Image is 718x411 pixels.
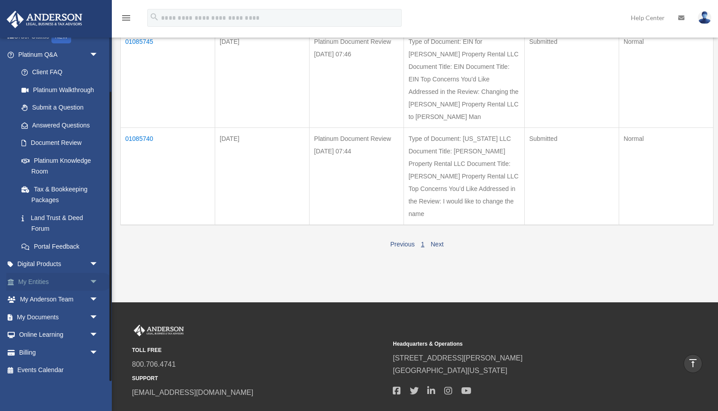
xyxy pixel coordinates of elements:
td: Submitted [524,127,619,225]
td: Normal [619,127,713,225]
span: arrow_drop_down [89,308,107,326]
a: Previous [390,241,414,248]
a: Digital Productsarrow_drop_down [6,255,112,273]
i: vertical_align_top [688,358,698,369]
a: Platinum Walkthrough [13,81,107,99]
span: arrow_drop_down [89,326,107,344]
a: Platinum Q&Aarrow_drop_down [6,46,107,64]
a: [GEOGRAPHIC_DATA][US_STATE] [393,367,507,374]
td: Platinum Document Review [DATE] 07:46 [310,30,404,127]
a: Online Learningarrow_drop_down [6,326,112,344]
a: Tax & Bookkeeping Packages [13,180,107,209]
i: search [149,12,159,22]
span: arrow_drop_down [89,46,107,64]
small: Headquarters & Operations [393,339,647,349]
a: Events Calendar [6,361,112,379]
a: My Anderson Teamarrow_drop_down [6,291,112,309]
td: [DATE] [215,127,310,225]
a: Submit a Question [13,99,107,117]
span: arrow_drop_down [89,343,107,362]
a: My Entitiesarrow_drop_down [6,273,112,291]
a: Client FAQ [13,64,107,81]
a: [STREET_ADDRESS][PERSON_NAME] [393,354,523,362]
a: Platinum Knowledge Room [13,152,107,180]
small: TOLL FREE [132,346,387,355]
span: arrow_drop_down [89,273,107,291]
a: Land Trust & Deed Forum [13,209,107,237]
td: Normal [619,30,713,127]
small: SUPPORT [132,374,387,383]
a: Portal Feedback [13,237,107,255]
a: 800.706.4741 [132,360,176,368]
a: Answered Questions [13,116,103,134]
td: Submitted [524,30,619,127]
a: 1 [421,241,425,248]
a: My Documentsarrow_drop_down [6,308,112,326]
a: Document Review [13,134,107,152]
a: [EMAIL_ADDRESS][DOMAIN_NAME] [132,389,253,396]
a: vertical_align_top [684,354,702,373]
a: menu [121,16,132,23]
td: 01085740 [121,127,215,225]
td: Type of Document: EIN for [PERSON_NAME] Property Rental LLC Document Title: EIN Document Title: E... [404,30,525,127]
img: User Pic [698,11,711,24]
span: arrow_drop_down [89,291,107,309]
td: [DATE] [215,30,310,127]
a: Next [431,241,444,248]
img: Anderson Advisors Platinum Portal [132,325,186,336]
a: Billingarrow_drop_down [6,343,112,361]
span: arrow_drop_down [89,255,107,274]
i: menu [121,13,132,23]
img: Anderson Advisors Platinum Portal [4,11,85,28]
td: Platinum Document Review [DATE] 07:44 [310,127,404,225]
td: Type of Document: [US_STATE] LLC Document Title: [PERSON_NAME] Property Rental LLC Document Title... [404,127,525,225]
td: 01085745 [121,30,215,127]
